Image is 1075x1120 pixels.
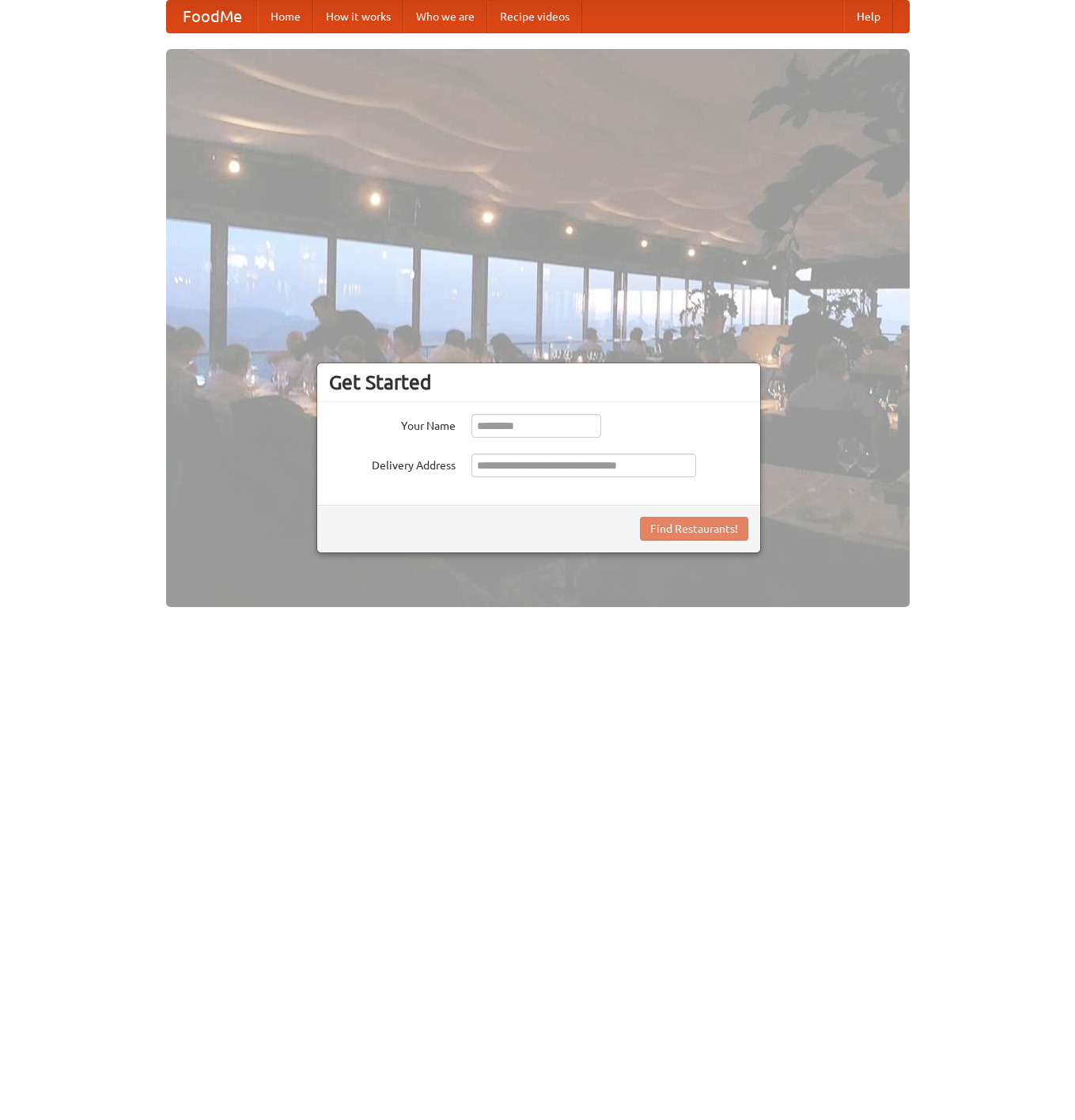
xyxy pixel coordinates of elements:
[640,517,748,541] button: Find Restaurants!
[487,1,582,32] a: Recipe videos
[329,454,456,473] label: Delivery Address
[258,1,313,32] a: Home
[403,1,487,32] a: Who we are
[329,370,748,394] h3: Get Started
[844,1,893,32] a: Help
[167,1,258,32] a: FoodMe
[329,414,456,434] label: Your Name
[313,1,403,32] a: How it works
